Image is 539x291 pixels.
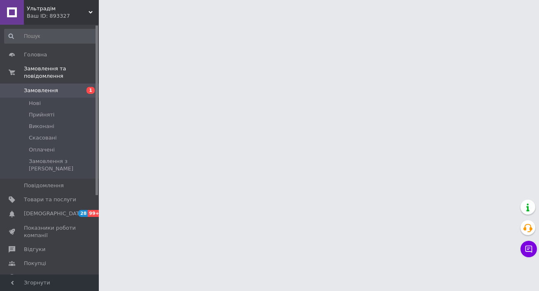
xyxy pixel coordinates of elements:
[4,29,97,44] input: Пошук
[24,224,76,239] span: Показники роботи компанії
[29,134,57,142] span: Скасовані
[24,274,68,281] span: Каталог ProSale
[86,87,95,94] span: 1
[520,241,537,257] button: Чат з покупцем
[24,210,85,217] span: [DEMOGRAPHIC_DATA]
[24,51,47,58] span: Головна
[24,65,99,80] span: Замовлення та повідомлення
[78,210,88,217] span: 28
[24,196,76,203] span: Товари та послуги
[29,100,41,107] span: Нові
[29,111,54,119] span: Прийняті
[27,5,89,12] span: Ультрадім
[29,146,55,154] span: Оплачені
[27,12,99,20] div: Ваш ID: 893327
[88,210,101,217] span: 99+
[24,182,64,189] span: Повідомлення
[24,260,46,267] span: Покупці
[24,246,45,253] span: Відгуки
[24,87,58,94] span: Замовлення
[29,158,96,172] span: Замовлення з [PERSON_NAME]
[29,123,54,130] span: Виконані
